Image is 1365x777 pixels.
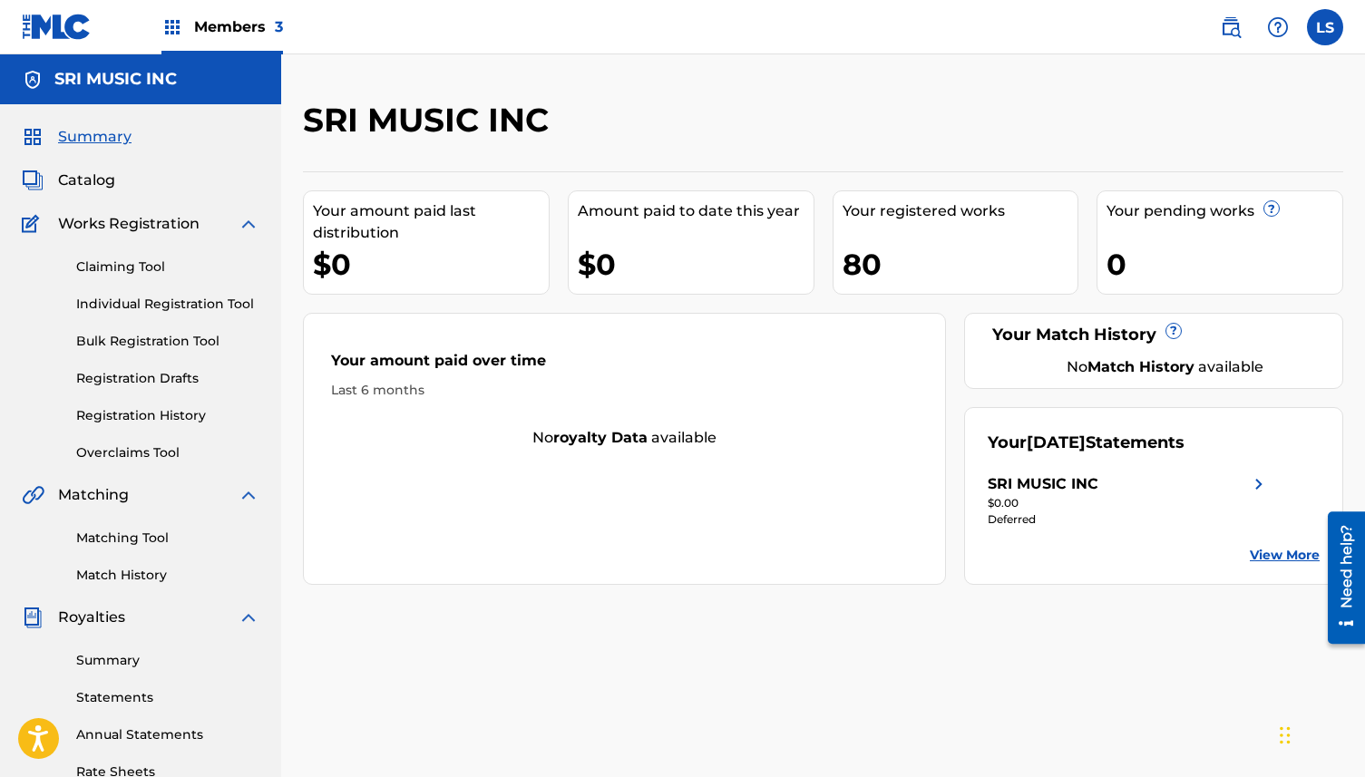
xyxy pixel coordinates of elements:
h2: SRI MUSIC INC [303,100,558,141]
div: Last 6 months [331,381,918,400]
a: SummarySummary [22,126,132,148]
img: help [1267,16,1289,38]
div: No available [1010,356,1320,378]
a: Public Search [1213,9,1249,45]
div: $0 [578,244,814,285]
img: Top Rightsholders [161,16,183,38]
div: 80 [843,244,1078,285]
span: ? [1264,201,1279,216]
div: 0 [1107,244,1342,285]
img: Accounts [22,69,44,91]
a: Bulk Registration Tool [76,332,259,351]
span: Catalog [58,170,115,191]
img: Matching [22,484,44,506]
div: No available [304,427,945,449]
span: ? [1166,324,1181,338]
img: Summary [22,126,44,148]
h5: SRI MUSIC INC [54,69,177,90]
a: View More [1250,546,1320,565]
div: Your Statements [988,431,1185,455]
img: Works Registration [22,213,45,235]
strong: royalty data [553,429,648,446]
div: $0 [313,244,549,285]
div: Your Match History [988,323,1320,347]
img: right chevron icon [1248,473,1270,495]
img: MLC Logo [22,14,92,40]
div: Deferred [988,511,1270,528]
div: Your amount paid last distribution [313,200,549,244]
a: Registration Drafts [76,369,259,388]
div: Drag [1280,708,1291,762]
img: search [1220,16,1242,38]
div: Your amount paid over time [331,350,918,381]
a: Summary [76,651,259,670]
span: Matching [58,484,129,506]
span: [DATE] [1027,432,1086,452]
a: Statements [76,688,259,707]
img: expand [238,607,259,628]
a: Registration History [76,406,259,425]
a: Annual Statements [76,725,259,744]
a: Overclaims Tool [76,443,259,462]
div: User Menu [1307,9,1343,45]
img: Catalog [22,170,44,191]
div: Your registered works [843,200,1078,222]
img: expand [238,213,259,235]
div: SRI MUSIC INC [988,473,1098,495]
img: expand [238,484,259,506]
a: Matching Tool [76,529,259,548]
a: Claiming Tool [76,257,259,277]
a: Individual Registration Tool [76,295,259,314]
div: Your pending works [1107,200,1342,222]
span: Royalties [58,607,125,628]
span: 3 [275,18,283,35]
a: Match History [76,566,259,585]
div: Help [1260,9,1296,45]
a: CatalogCatalog [22,170,115,191]
div: Amount paid to date this year [578,200,814,222]
iframe: Chat Widget [1274,690,1365,777]
span: Summary [58,126,132,148]
iframe: Resource Center [1314,504,1365,650]
img: Royalties [22,607,44,628]
span: Works Registration [58,213,200,235]
a: SRI MUSIC INCright chevron icon$0.00Deferred [988,473,1270,528]
span: Members [194,16,283,37]
strong: Match History [1087,358,1194,375]
div: $0.00 [988,495,1270,511]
